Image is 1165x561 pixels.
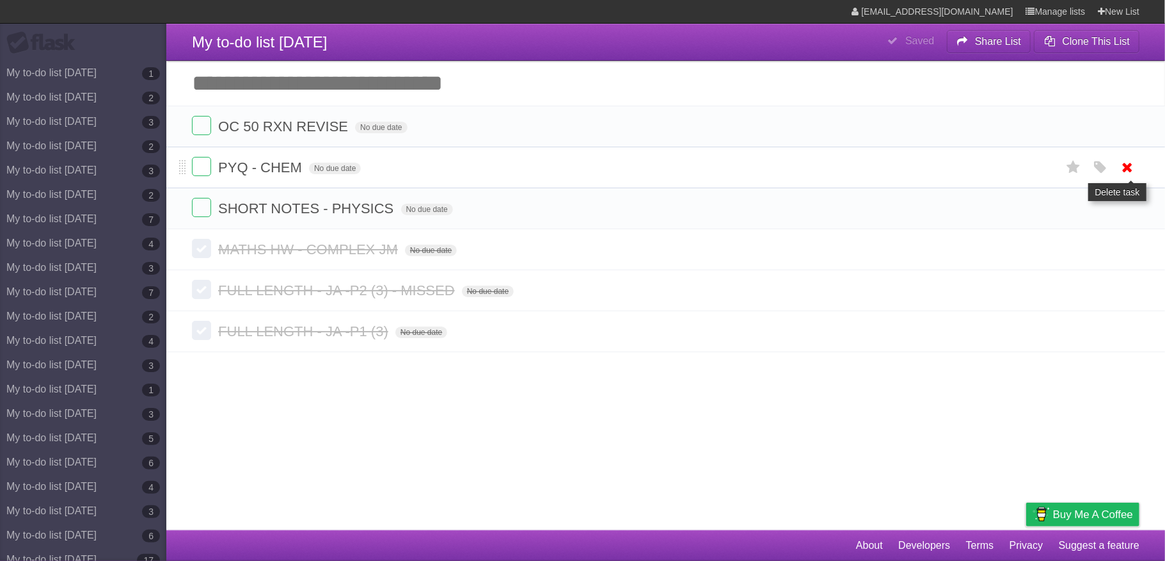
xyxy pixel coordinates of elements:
[355,122,407,133] span: No due date
[309,163,361,174] span: No due date
[218,159,305,175] span: PYQ - CHEM
[218,241,401,257] span: MATHS HW - COMPLEX JM
[192,116,211,135] label: Done
[142,481,160,494] b: 4
[192,157,211,176] label: Done
[142,505,160,518] b: 3
[142,384,160,396] b: 1
[462,286,514,297] span: No due date
[405,245,457,256] span: No due date
[142,140,160,153] b: 2
[1053,503,1133,526] span: Buy me a coffee
[1010,533,1043,558] a: Privacy
[1062,36,1130,47] b: Clone This List
[218,118,351,134] span: OC 50 RXN REVISE
[142,189,160,202] b: 2
[395,327,447,338] span: No due date
[218,282,458,298] span: FULL LENGTH - JA -P2 (3) - MISSED
[1034,30,1139,53] button: Clone This List
[905,35,934,46] b: Saved
[1033,503,1050,525] img: Buy me a coffee
[142,408,160,421] b: 3
[142,432,160,445] b: 5
[218,323,392,339] span: FULL LENGTH - JA -P1 (3)
[142,238,160,250] b: 4
[192,321,211,340] label: Done
[192,280,211,299] label: Done
[142,165,160,177] b: 3
[142,457,160,469] b: 6
[401,204,453,215] span: No due date
[192,239,211,258] label: Done
[898,533,950,558] a: Developers
[947,30,1031,53] button: Share List
[856,533,883,558] a: About
[142,262,160,275] b: 3
[142,213,160,226] b: 7
[142,286,160,299] b: 7
[142,359,160,372] b: 3
[142,67,160,80] b: 1
[1026,503,1139,526] a: Buy me a coffee
[142,92,160,104] b: 2
[966,533,994,558] a: Terms
[1059,533,1139,558] a: Suggest a feature
[142,116,160,129] b: 3
[192,33,328,51] span: My to-do list [DATE]
[218,200,397,216] span: SHORT NOTES - PHYSICS
[192,198,211,217] label: Done
[142,530,160,542] b: 6
[142,335,160,348] b: 4
[1061,157,1086,178] label: Star task
[6,31,83,54] div: Flask
[142,311,160,323] b: 2
[975,36,1021,47] b: Share List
